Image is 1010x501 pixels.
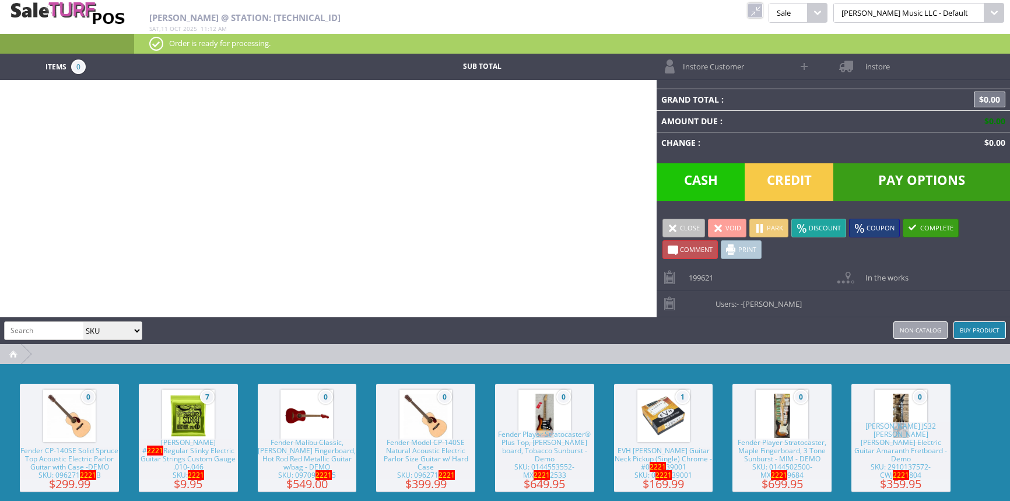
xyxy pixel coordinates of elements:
span: $549.00 [258,479,357,488]
span: 11 [201,24,208,33]
span: 2221 [80,470,96,480]
span: 199621 [683,265,713,283]
input: Search [5,322,83,339]
span: Users: [710,291,802,309]
span: Sat [149,24,159,33]
span: Comment [680,245,713,254]
span: $0.00 [980,137,1005,148]
span: 0 [437,390,452,404]
span: Fender Player Stratocaster® Plus Top, [PERSON_NAME] board, Tobacco Sunburst - Demo SKU: 014455355... [495,430,594,479]
a: Park [749,219,788,237]
span: 0 [556,390,571,404]
span: 2221 [650,462,666,472]
span: [PERSON_NAME] # Regular Slinky Electric Guitar Strings Custom Gauge .010-.046 SKU: [139,439,238,479]
a: Coupon [849,219,900,237]
span: 7 [200,390,215,404]
span: 2221 [188,470,204,480]
span: 12 [209,24,216,33]
span: Pay Options [833,163,1010,201]
span: Fender CP-140SE Solid Spruce Top Acoustic Electric Parlor Guitar with Case -DEMO SKU: 096271 B [20,447,119,479]
a: Void [708,219,746,237]
span: In the works [860,265,909,283]
span: 2221 [893,470,909,480]
span: $399.99 [376,479,475,488]
span: $0.00 [974,92,1005,107]
a: Close [662,219,705,237]
span: $9.95 [139,479,238,488]
span: , : [149,24,227,33]
span: 2025 [183,24,197,33]
span: am [218,24,227,33]
a: Print [721,240,762,259]
span: $0.00 [980,115,1005,127]
span: 2221 [534,470,550,480]
a: Buy Product [953,321,1006,339]
span: Cash [657,163,745,201]
span: [PERSON_NAME] Music LLC - Default [833,3,984,23]
span: 0 [794,390,808,404]
h2: [PERSON_NAME] @ Station: [TECHNICAL_ID] [149,13,654,23]
span: $169.99 [614,479,713,488]
td: Sub Total [394,59,571,74]
td: Change : [657,132,876,153]
span: 2221 [147,446,163,456]
td: Amount Due : [657,110,876,132]
span: 11 [161,24,168,33]
span: - [737,299,739,309]
span: Fender Malibu Classic, [PERSON_NAME] Fingerboard, Hot Rod Red Metallic Guitar w/bag - DEMO SKU: 0... [258,439,357,479]
span: 2221 [439,470,455,480]
span: Items [45,59,66,72]
span: $299.99 [20,479,119,488]
span: 0 [913,390,927,404]
span: $699.95 [732,479,832,488]
span: instore [860,54,890,72]
a: Complete [903,219,959,237]
a: Non-catalog [893,321,948,339]
span: [PERSON_NAME] JS32 [PERSON_NAME] [PERSON_NAME] Electric Guitar Amaranth Fretboard - Demo SKU: 291... [851,422,951,479]
span: 2221 [655,470,672,480]
span: 1 [675,390,690,404]
a: Discount [791,219,846,237]
span: Oct [170,24,181,33]
td: Grand Total : [657,89,876,110]
span: Fender Model CP-140SE Natural Acoustic Electric Parlor Size Guitar w/ Hard Case SKU: 096271 [376,439,475,479]
span: $359.95 [851,479,951,488]
span: 0 [81,390,96,404]
span: $649.95 [495,479,594,488]
span: 0 [71,59,86,74]
span: Credit [745,163,833,201]
p: Order is ready for processing. [149,37,995,50]
span: 0 [318,390,333,404]
span: Sale [769,3,807,23]
span: -[PERSON_NAME] [741,299,802,309]
span: Instore Customer [677,54,744,72]
span: 2221 [315,470,332,480]
span: Fender Player Stratocaster, Maple Fingerboard, 3 Tone Sunburst - MIM - DEMO SKU: 0144502500-MX 9684 [732,439,832,479]
span: 2221 [771,470,787,480]
span: EVH [PERSON_NAME] Guitar Neck Pickup (Single) Chrome - #0 39001 SKU: 0 39001 [614,447,713,479]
